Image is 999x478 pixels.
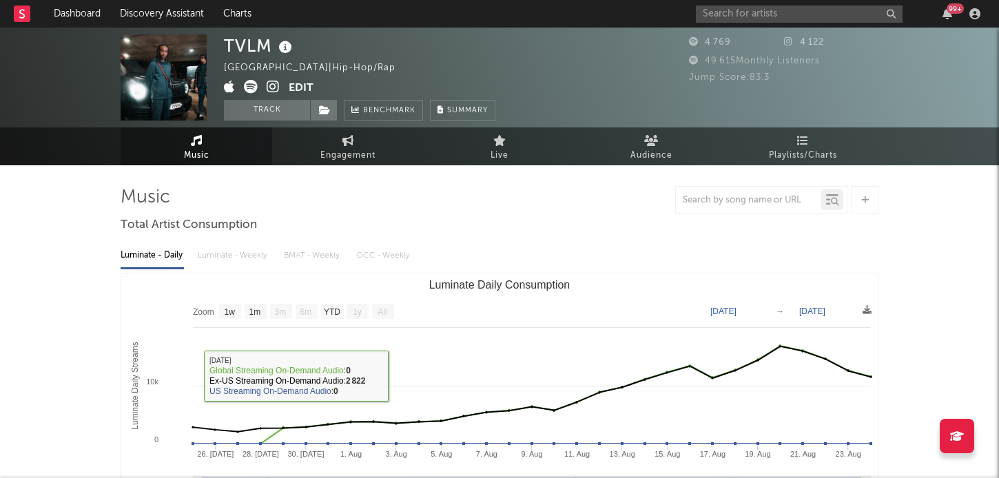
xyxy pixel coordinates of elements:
[476,450,497,458] text: 7. Aug
[121,217,257,233] span: Total Artist Consumption
[424,127,575,165] a: Live
[429,279,570,291] text: Luminate Daily Consumption
[288,450,325,458] text: 30. [DATE]
[784,38,824,47] span: 4 122
[340,450,362,458] text: 1. Aug
[197,450,234,458] text: 26. [DATE]
[769,147,837,164] span: Playlists/Charts
[275,307,287,317] text: 3m
[700,450,725,458] text: 17. Aug
[943,8,952,19] button: 99+
[776,306,784,316] text: →
[655,450,680,458] text: 15. Aug
[386,450,407,458] text: 3. Aug
[146,377,158,386] text: 10k
[836,450,861,458] text: 23. Aug
[689,38,731,47] span: 4 769
[225,307,236,317] text: 1w
[696,6,903,23] input: Search for artists
[249,307,261,317] text: 1m
[324,307,340,317] text: YTD
[289,80,313,97] button: Edit
[610,450,635,458] text: 13. Aug
[745,450,770,458] text: 19. Aug
[243,450,279,458] text: 28. [DATE]
[344,100,423,121] a: Benchmark
[154,435,158,444] text: 0
[790,450,816,458] text: 21. Aug
[272,127,424,165] a: Engagement
[193,307,214,317] text: Zoom
[121,127,272,165] a: Music
[300,307,312,317] text: 6m
[447,107,488,114] span: Summary
[430,100,495,121] button: Summary
[363,103,415,119] span: Benchmark
[184,147,209,164] span: Music
[727,127,878,165] a: Playlists/Charts
[224,60,411,76] div: [GEOGRAPHIC_DATA] | Hip-Hop/Rap
[521,450,542,458] text: 9. Aug
[224,100,310,121] button: Track
[710,306,737,316] text: [DATE]
[431,450,452,458] text: 5. Aug
[491,147,508,164] span: Live
[689,56,820,65] span: 49 615 Monthly Listeners
[320,147,375,164] span: Engagement
[676,195,821,206] input: Search by song name or URL
[353,307,362,317] text: 1y
[630,147,672,164] span: Audience
[130,342,140,429] text: Luminate Daily Streams
[378,307,387,317] text: All
[947,3,964,14] div: 99 +
[575,127,727,165] a: Audience
[799,306,825,316] text: [DATE]
[121,244,184,267] div: Luminate - Daily
[564,450,590,458] text: 11. Aug
[224,34,296,57] div: TVLM
[689,73,770,82] span: Jump Score: 83.3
